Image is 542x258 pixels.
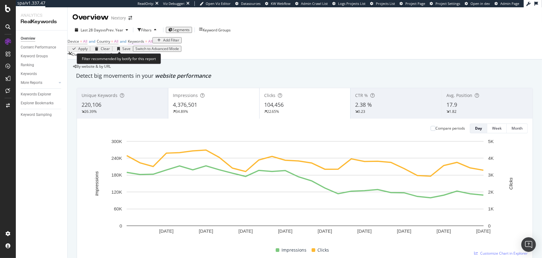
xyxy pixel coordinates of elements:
button: Save [112,46,133,52]
div: Keywords Explorer [21,91,51,98]
div: 26.39% [84,109,97,114]
div: Add Filter [163,38,179,42]
text: 120K [111,189,122,195]
a: Open Viz Editor [200,1,231,6]
a: KW Webflow [265,1,291,6]
span: 4,376,501 [173,101,197,108]
div: Viz Debugger: [163,1,185,6]
div: Keyword Groups [21,53,48,59]
button: Keyword Groups [197,27,233,33]
a: Projects List [370,1,395,6]
div: Keywords [21,71,37,77]
a: Datasources [235,1,261,6]
span: By website & by URL [76,64,111,69]
text: 180K [111,172,122,177]
div: Overview [21,35,35,42]
div: Switch to Advanced Mode [135,47,179,51]
a: Project Settings [430,1,460,6]
text: Impressions [94,171,99,196]
div: ReadOnly: [138,1,154,6]
div: Analytics [21,12,62,18]
span: All [83,39,87,44]
button: Month [507,124,528,133]
span: Last 28 Days [81,27,102,33]
text: 300K [111,139,122,144]
button: [DATE] [120,52,141,59]
div: RealKeywords [21,18,62,25]
text: 0 [120,223,122,228]
text: Clicks [508,177,513,189]
button: Segments [166,27,192,33]
div: Clear [101,47,110,51]
span: Logs Projects List [338,1,365,6]
span: Project Page [405,1,425,6]
div: 0.23 [358,109,365,114]
span: CTR % [355,92,368,98]
div: Week [492,126,502,131]
span: Open Viz Editor [206,1,231,6]
a: Project Page [400,1,425,6]
a: Keyword Groups [21,53,63,59]
div: Data crossed with the Crawl [72,52,120,59]
div: Keyword Groups [203,27,231,33]
span: Open in dev [470,1,490,6]
span: Clicks [264,92,276,98]
button: Clear [90,46,112,52]
div: Keyword Sampling [21,112,52,118]
span: vs Prev. Year [102,27,123,33]
div: Filter recommended by botify for this report [77,53,161,64]
text: [DATE] [397,228,411,234]
button: Last 28 DaysvsPrev. Year [72,25,131,35]
span: Keywords [128,39,144,44]
span: All [114,39,118,44]
span: 220,106 [82,101,101,108]
span: Clicks [318,246,329,254]
text: [DATE] [159,228,173,234]
span: Datasources [241,1,261,6]
text: 5K [488,139,494,144]
a: Open in dev [465,1,490,6]
span: Admin Page [500,1,519,6]
div: Content Performance [21,44,56,51]
span: 2025 Sep. 18th [122,53,134,58]
span: Projects List [376,1,395,6]
div: 34.89% [176,109,188,114]
a: Explorer Bookmarks [21,100,63,106]
div: Detect big movements in your [76,72,533,80]
a: Ranking [21,62,63,68]
div: A chart. [82,138,528,244]
span: Impressions [173,92,198,98]
span: and [120,39,126,44]
span: Device [68,39,79,44]
div: arrow-right-arrow-left [128,16,132,20]
button: Add Filter [152,37,182,43]
button: Switch to Advanced Mode [133,46,181,52]
text: 240K [111,156,122,161]
text: [DATE] [318,228,332,234]
a: Keywords [21,71,63,77]
button: Week [487,124,507,133]
span: Project Settings [435,1,460,6]
text: [DATE] [437,228,451,234]
span: Avg. Position [446,92,472,98]
div: Open Intercom Messenger [521,237,536,252]
div: 1.82 [449,109,456,114]
span: KW Webflow [271,1,291,6]
div: Month [512,126,523,131]
a: Overview [21,35,63,42]
span: Impressions [282,246,307,254]
div: Overview [72,12,109,23]
text: [DATE] [278,228,292,234]
button: Filters [136,27,161,33]
span: Segments [173,27,190,32]
span: 2.38 % [355,101,372,108]
span: = [145,39,147,44]
span: Admin Crawl List [301,1,328,6]
a: Content Performance [21,44,63,51]
div: Apply [78,47,88,51]
text: [DATE] [199,228,213,234]
span: 17.9 [446,101,457,108]
text: 60K [114,206,122,211]
text: [DATE] [239,228,253,234]
div: Filters [141,27,152,33]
